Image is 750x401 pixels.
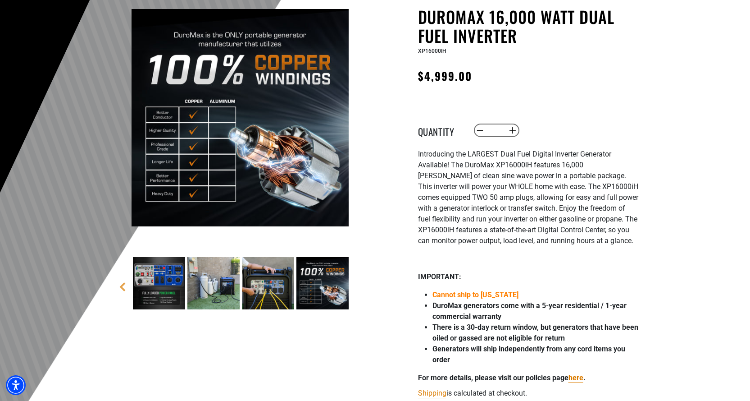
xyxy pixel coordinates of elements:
label: Quantity [418,124,463,136]
div: Accessibility Menu [6,375,26,395]
div: is calculated at checkout. [418,387,639,399]
a: Shipping [418,389,446,397]
span: XP16000IH [418,48,446,54]
a: Previous [118,282,127,291]
span: $4,999.00 [418,68,473,84]
img: Image promoting DuroMax portable generators, highlighting 100% copper windings with a comparison ... [132,9,349,226]
h1: DuroMax 16,000 Watt Dual Fuel Inverter [418,7,639,45]
a: For more details, please visit our policies page here [568,373,583,382]
strong: There is a 30-day return window, but generators that have been oiled or gassed are not eligible f... [432,323,638,342]
strong: IMPORTANT: [418,272,461,281]
strong: For more details, please visit our policies page . [418,373,586,382]
span: Cannot ship to [US_STATE] [432,290,518,299]
strong: DuroMax generators come with a 5-year residential / 1-year commercial warranty [432,301,627,321]
strong: Generators will ship independently from any cord items you order [432,345,625,364]
span: Introducing the LARGEST Dual Fuel Digital Inverter Generator Available! The DuroMax XP16000iH fea... [418,150,638,245]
